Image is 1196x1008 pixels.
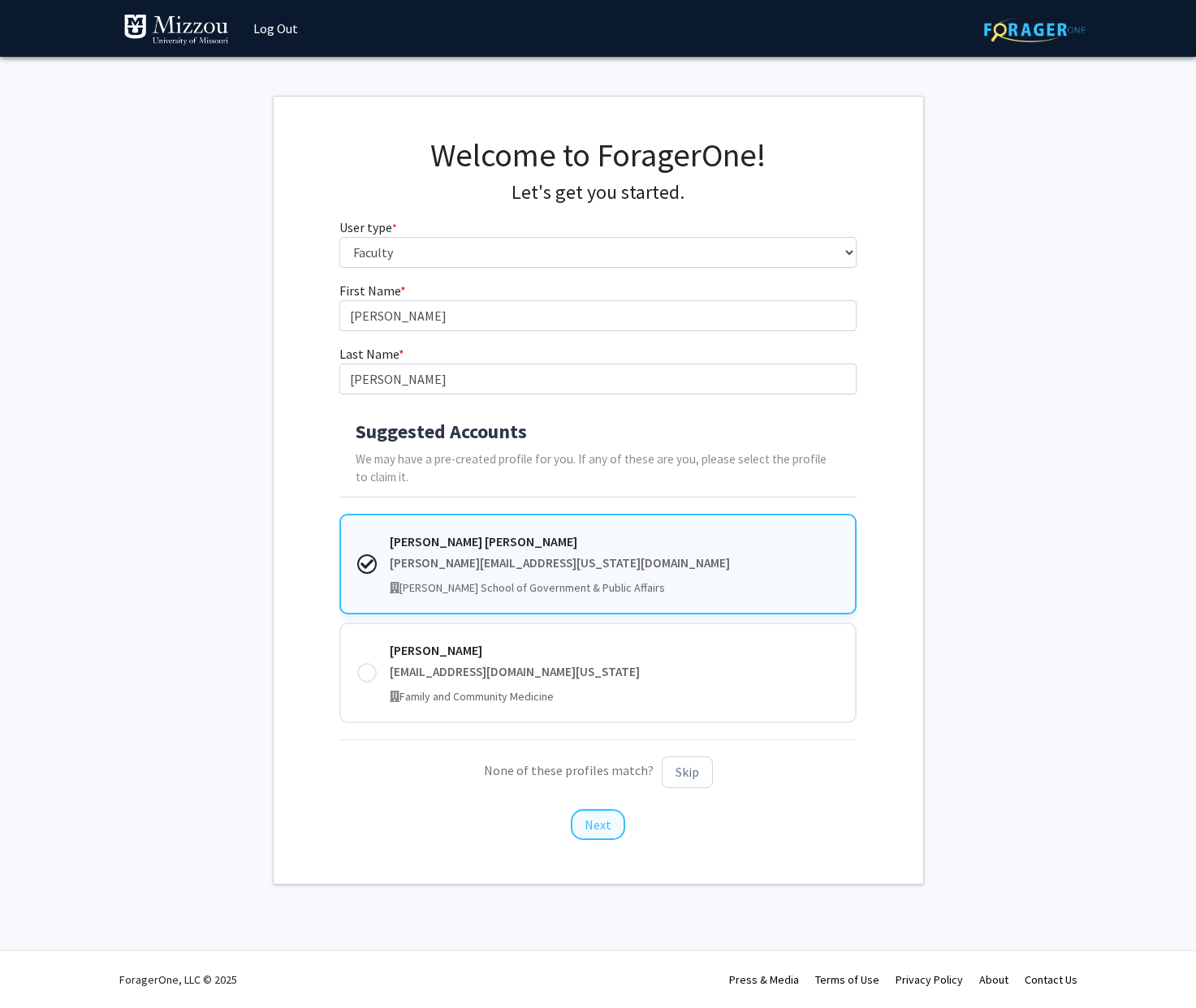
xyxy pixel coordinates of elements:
[984,17,1086,42] img: ForagerOne Logo
[12,935,69,996] iframe: Chat
[339,282,400,299] span: First Name
[399,689,554,704] span: Family and Community Medicine
[356,420,840,444] h4: Suggested Accounts
[815,972,879,987] a: Terms of Use
[390,532,839,551] div: [PERSON_NAME] [PERSON_NAME]
[390,640,839,660] div: [PERSON_NAME]
[339,218,397,237] label: User type
[571,809,625,840] button: Next
[979,972,1008,987] a: About
[662,756,713,788] button: Skip
[896,972,963,987] a: Privacy Policy
[399,580,665,595] span: [PERSON_NAME] School of Government & Public Affairs
[356,450,840,488] p: We may have a pre-created profile for you. If any of these are you, please select the profile to ...
[119,951,237,1008] div: ForagerOne, LLC © 2025
[1025,972,1077,987] a: Contact Us
[339,181,857,205] h4: Let's get you started.
[339,756,857,788] p: None of these profiles match?
[390,554,839,573] div: [PERSON_NAME][EMAIL_ADDRESS][US_STATE][DOMAIN_NAME]
[339,136,857,174] h1: Welcome to ForagerOne!
[339,346,399,362] span: Last Name
[123,14,229,46] img: University of Missouri Logo
[390,663,839,682] div: [EMAIL_ADDRESS][DOMAIN_NAME][US_STATE]
[729,972,799,987] a: Press & Media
